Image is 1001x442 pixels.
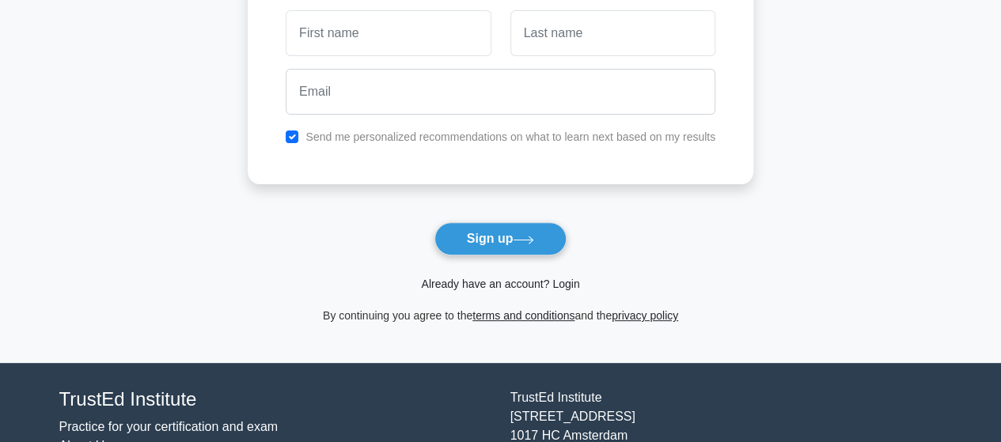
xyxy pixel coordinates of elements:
button: Sign up [434,222,567,255]
h4: TrustEd Institute [59,388,491,411]
input: Last name [510,10,715,56]
input: First name [286,10,491,56]
a: privacy policy [612,309,678,322]
a: terms and conditions [472,309,574,322]
label: Send me personalized recommendations on what to learn next based on my results [305,130,715,143]
a: Already have an account? Login [421,278,579,290]
div: By continuing you agree to the and the [238,306,763,325]
a: Practice for your certification and exam [59,420,279,433]
input: Email [286,69,715,115]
